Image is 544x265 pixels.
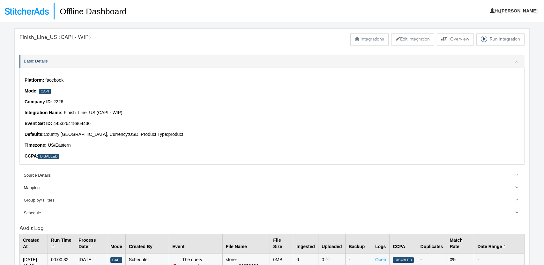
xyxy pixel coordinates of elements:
strong: CCPA: [25,153,38,158]
th: File Size [270,234,293,254]
a: Schedule [19,207,525,219]
th: Ingested [293,234,318,254]
th: Mode [107,234,126,254]
div: Basic Details [24,58,521,64]
th: Run Time [48,234,75,254]
strong: Integration Name: [25,110,63,115]
th: Event [169,234,223,254]
a: Source Details [19,169,525,181]
th: Date Range [474,234,525,254]
a: Mapping [19,182,525,194]
b: [PERSON_NAME] [500,8,538,13]
th: Duplicates [417,234,446,254]
p: 2226 [25,99,519,105]
p: Finish_Line_US (CAPI - WIP) [25,110,519,116]
th: Process Date [75,234,107,254]
div: Audit Log [19,225,525,232]
div: Disabled [38,154,59,159]
strong: Event Set ID : [25,121,52,126]
p: US/Eastern [25,142,519,149]
div: Capi [110,257,122,263]
div: Disabled [393,257,414,263]
th: Match Rate [446,234,474,254]
p: 445326418964436 [25,121,519,127]
div: Basic Details [19,68,525,169]
strong: Defaults: [25,132,44,137]
a: Basic Details [19,55,525,68]
button: Edit Integration [391,33,434,45]
div: Capi [39,89,51,94]
div: Schedule [24,210,521,216]
button: Integrations [350,33,389,45]
div: Finish_Line_US (CAPI - WIP) [19,33,91,41]
a: Open [375,257,386,262]
div: Mapping [24,185,521,191]
button: Overview [437,33,474,45]
strong: Timezone: [25,143,47,148]
th: Uploaded [318,234,345,254]
th: Created At [20,234,48,254]
th: File Name [222,234,270,254]
button: Run Integration [476,33,525,45]
div: Source Details [24,173,521,179]
p: facebook [25,77,519,84]
img: StitcherAds [5,8,49,15]
p: Country: [GEOGRAPHIC_DATA] , Currency: USD , Product Type: product [25,131,519,138]
th: Backup [345,234,372,254]
th: Logs [372,234,389,254]
strong: Platform: [25,77,44,83]
th: CCPA [390,234,417,254]
th: Created By [125,234,169,254]
a: Group by/ Filters [19,194,525,207]
h1: Offline Dashboard [54,3,126,19]
strong: Company ID: [25,99,52,104]
strong: Mode: [25,88,38,93]
div: Group by/ Filters [24,197,521,203]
